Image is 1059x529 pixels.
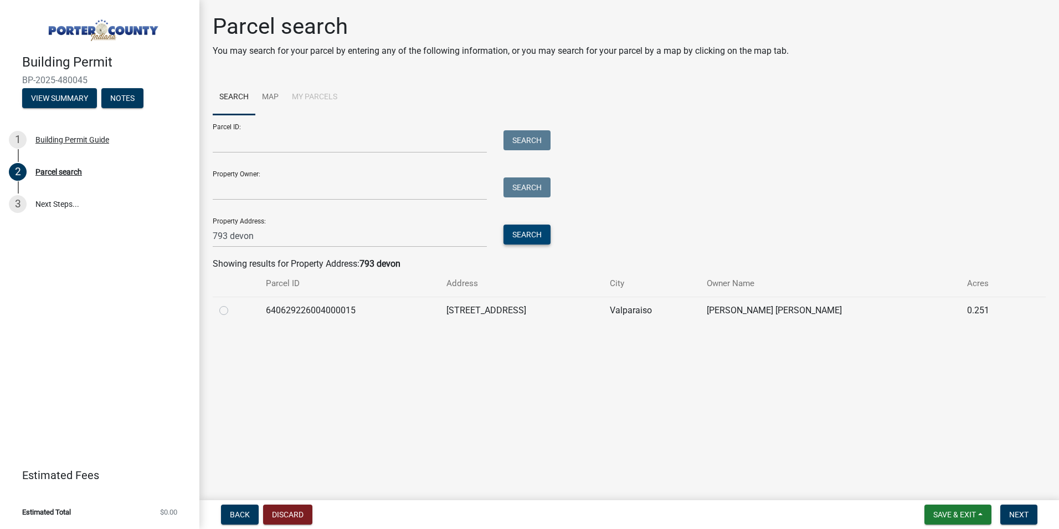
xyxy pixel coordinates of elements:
[22,12,182,43] img: Porter County, Indiana
[263,505,312,525] button: Discard
[924,505,991,525] button: Save & Exit
[359,258,400,269] strong: 793 devon
[1000,505,1037,525] button: Next
[213,80,255,115] a: Search
[603,297,700,324] td: Valparaiso
[101,88,143,108] button: Notes
[213,13,789,40] h1: Parcel search
[259,297,440,324] td: 640629226004000015
[9,464,182,486] a: Estimated Fees
[1009,510,1029,519] span: Next
[101,94,143,103] wm-modal-confirm: Notes
[9,131,27,149] div: 1
[503,130,551,150] button: Search
[700,297,960,324] td: [PERSON_NAME] [PERSON_NAME]
[22,54,191,70] h4: Building Permit
[22,88,97,108] button: View Summary
[9,195,27,213] div: 3
[503,225,551,245] button: Search
[960,271,1022,297] th: Acres
[933,510,976,519] span: Save & Exit
[213,257,1046,271] div: Showing results for Property Address:
[700,271,960,297] th: Owner Name
[503,177,551,197] button: Search
[221,505,259,525] button: Back
[440,271,603,297] th: Address
[259,271,440,297] th: Parcel ID
[230,510,250,519] span: Back
[35,136,109,144] div: Building Permit Guide
[160,508,177,516] span: $0.00
[960,297,1022,324] td: 0.251
[22,75,177,85] span: BP-2025-480045
[22,508,71,516] span: Estimated Total
[255,80,285,115] a: Map
[213,44,789,58] p: You may search for your parcel by entering any of the following information, or you may search fo...
[9,163,27,181] div: 2
[35,168,82,176] div: Parcel search
[603,271,700,297] th: City
[22,94,97,103] wm-modal-confirm: Summary
[440,297,603,324] td: [STREET_ADDRESS]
